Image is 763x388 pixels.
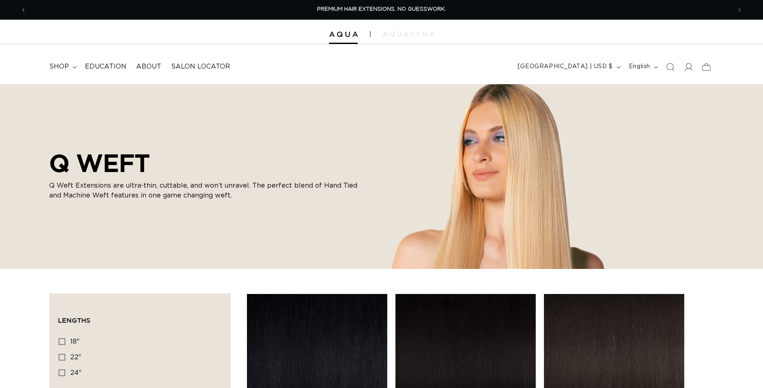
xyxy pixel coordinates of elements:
img: aqualyna.com [383,32,434,37]
h2: Q WEFT [49,149,361,177]
button: Next announcement [731,2,749,18]
img: Aqua Hair Extensions [329,32,358,37]
span: 18" [70,338,80,345]
span: Lengths [58,317,90,324]
button: Previous announcement [14,2,32,18]
summary: Search [661,58,679,76]
span: PREMIUM HAIR EXTENSIONS. NO GUESSWORK. [317,7,446,12]
summary: shop [44,57,80,76]
a: About [131,57,166,76]
button: English [624,59,661,75]
a: Salon Locator [166,57,235,76]
span: English [629,62,650,71]
span: Education [85,62,126,71]
button: [GEOGRAPHIC_DATA] | USD $ [513,59,624,75]
span: Salon Locator [171,62,230,71]
span: [GEOGRAPHIC_DATA] | USD $ [518,62,613,71]
p: Q Weft Extensions are ultra-thin, cuttable, and won’t unravel. The perfect blend of Hand Tied and... [49,181,361,200]
span: 24" [70,370,82,376]
span: 22" [70,354,81,360]
span: shop [49,62,69,71]
summary: Lengths (0 selected) [58,302,222,332]
a: Education [80,57,131,76]
span: About [136,62,161,71]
